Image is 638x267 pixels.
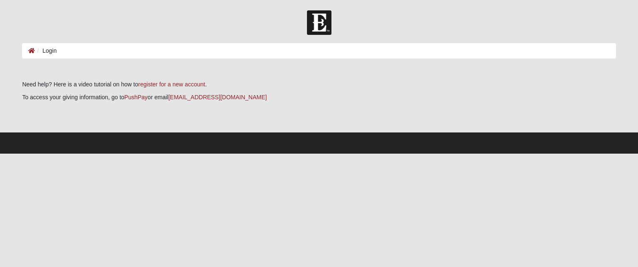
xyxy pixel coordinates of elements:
a: PushPay [124,94,147,100]
p: Need help? Here is a video tutorial on how to . [22,80,616,89]
a: [EMAIL_ADDRESS][DOMAIN_NAME] [168,94,267,100]
li: Login [35,47,56,55]
p: To access your giving information, go to or email [22,93,616,102]
img: Church of Eleven22 Logo [307,10,331,35]
a: register for a new account [138,81,205,88]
